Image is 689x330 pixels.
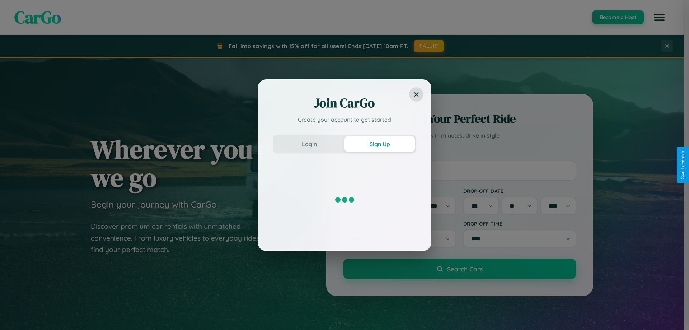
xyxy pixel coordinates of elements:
h2: Join CarGo [273,94,416,112]
iframe: Intercom live chat [7,306,24,323]
button: Login [274,136,344,152]
button: Sign Up [344,136,415,152]
p: Create your account to get started [273,115,416,124]
div: Give Feedback [680,150,685,180]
